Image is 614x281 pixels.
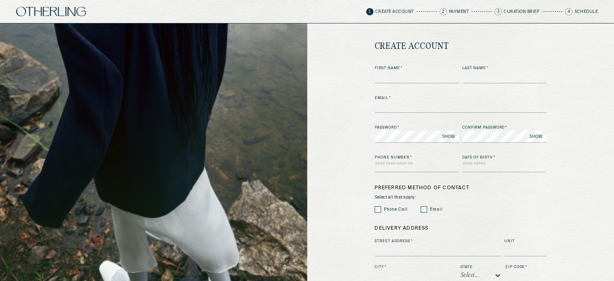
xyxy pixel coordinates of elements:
[430,207,443,213] label: Email
[565,8,572,15] span: 4
[375,239,501,244] label: Street Address
[442,133,455,139] span: SHOW
[375,125,459,131] label: Password
[530,133,543,139] span: SHOW
[375,10,414,14] p: Create Account
[375,195,546,200] span: Select all that apply:
[461,272,480,279] div: Select...
[461,264,502,270] label: State
[462,65,547,71] label: Last Name
[375,184,546,192] label: Preferred method of contact
[504,239,546,244] label: Unit
[375,65,459,71] label: First Name
[462,155,547,161] label: Date of Birth
[479,273,481,278] input: state-dropdown
[375,95,546,101] label: Email
[574,10,598,14] p: Schedule
[449,10,469,14] p: Payment
[375,36,449,57] h1: create account
[462,125,547,131] label: Confirm password
[375,155,459,161] label: Phone Number
[440,8,447,15] span: 2
[495,8,502,15] span: 3
[504,10,539,14] p: Curation Brief
[384,207,408,213] label: Phone Call
[375,264,457,270] label: City
[16,7,86,17] img: logo
[505,264,546,270] label: Zip Code
[375,225,546,232] label: Delivery Address
[366,8,373,15] span: 1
